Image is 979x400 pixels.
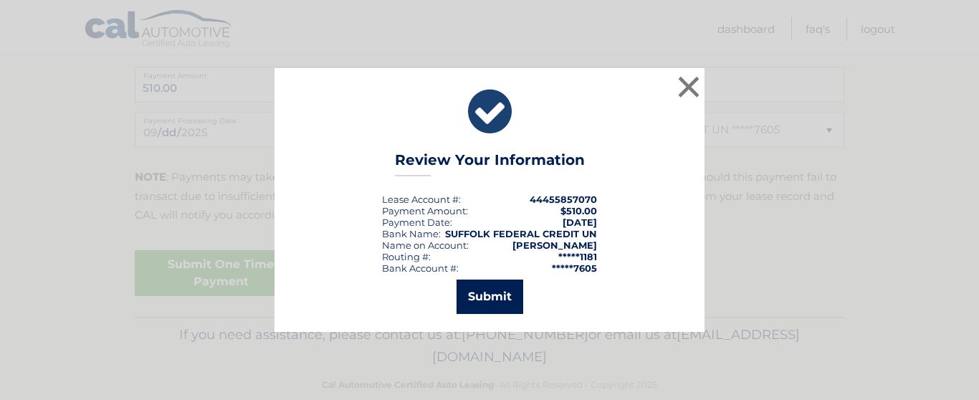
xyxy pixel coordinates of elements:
[382,205,468,216] div: Payment Amount:
[382,239,469,251] div: Name on Account:
[457,280,523,314] button: Submit
[382,216,452,228] div: :
[382,228,441,239] div: Bank Name:
[445,228,597,239] strong: SUFFOLK FEDERAL CREDIT UN
[395,151,585,176] h3: Review Your Information
[382,262,459,274] div: Bank Account #:
[674,72,703,101] button: ×
[382,251,431,262] div: Routing #:
[563,216,597,228] span: [DATE]
[382,216,450,228] span: Payment Date
[512,239,597,251] strong: [PERSON_NAME]
[382,194,461,205] div: Lease Account #:
[530,194,597,205] strong: 44455857070
[560,205,597,216] span: $510.00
